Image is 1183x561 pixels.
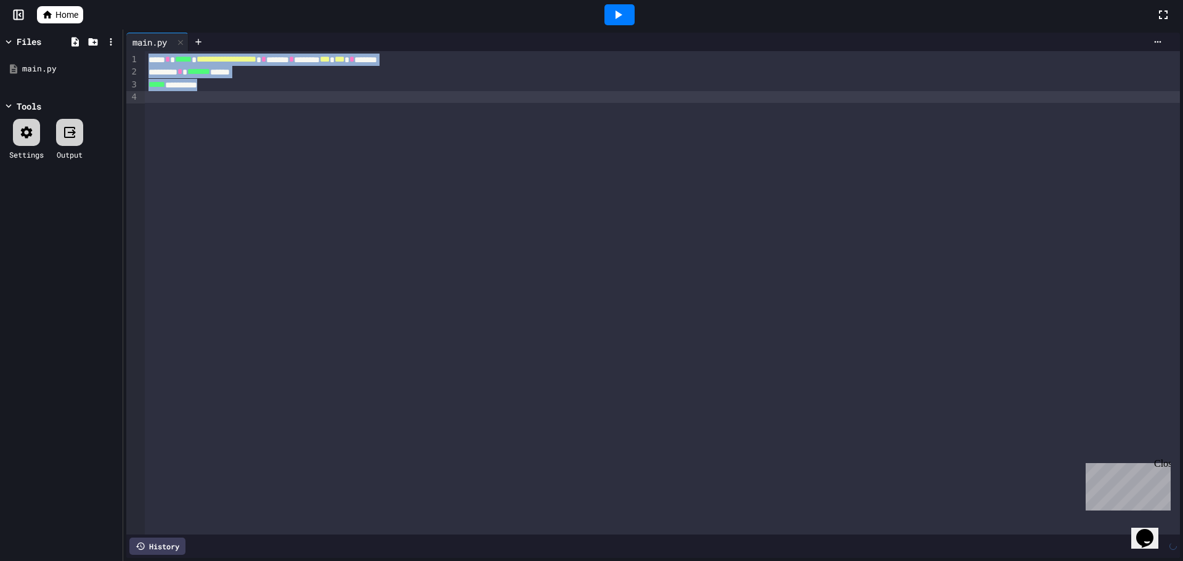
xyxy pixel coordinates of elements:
div: 2 [126,66,139,78]
div: main.py [126,36,173,49]
div: Output [57,149,83,160]
div: Chat with us now!Close [5,5,85,78]
div: Settings [9,149,44,160]
div: 3 [126,79,139,91]
div: Tools [17,100,41,113]
span: Home [55,9,78,21]
div: 1 [126,54,139,66]
div: History [129,538,185,555]
div: Files [17,35,41,48]
div: main.py [126,33,189,51]
a: Home [37,6,83,23]
div: main.py [22,63,118,75]
iframe: chat widget [1131,512,1171,549]
div: 4 [126,91,139,103]
iframe: chat widget [1081,458,1171,511]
